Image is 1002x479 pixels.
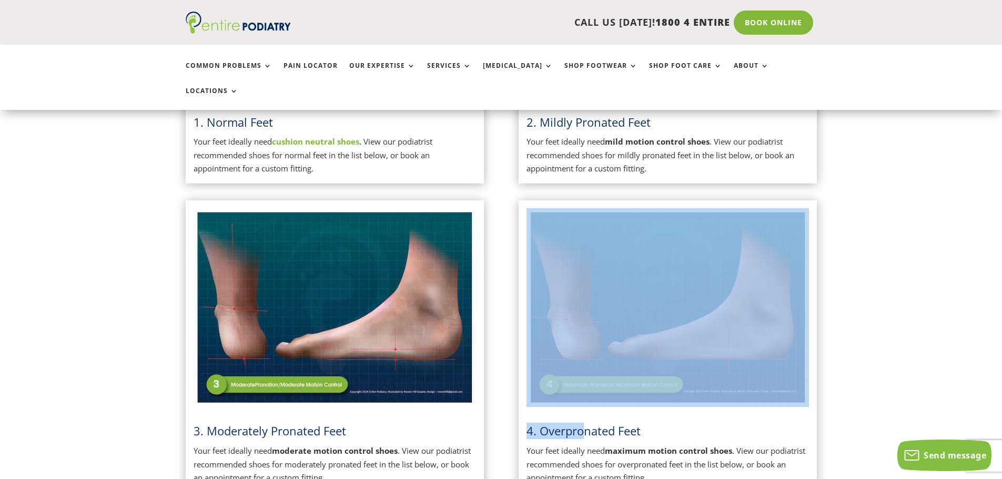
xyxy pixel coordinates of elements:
a: Common Problems [186,62,272,85]
span: Send message [924,450,986,461]
button: Send message [897,440,991,471]
span: 1800 4 ENTIRE [655,16,730,28]
a: Book Online [734,11,813,35]
img: logo (1) [186,12,291,34]
a: Pain Locator [284,62,338,85]
strong: mild motion control shoes [605,136,710,147]
img: Moderately Pronated Feet - View Podiatrist Recommended Moderate Motion Control Shoes [194,208,476,407]
a: [MEDICAL_DATA] [483,62,553,85]
span: 2. Mildly Pronated Feet [527,114,651,130]
a: About [734,62,769,85]
span: 4. Overpronated Feet [527,423,641,439]
a: Shop Foot Care [649,62,722,85]
a: cushion neutral shoes [272,136,359,147]
a: Shop Footwear [564,62,637,85]
a: Entire Podiatry [186,25,291,36]
span: 3. Moderately Pronated Feet [194,423,346,439]
a: Locations [186,87,238,110]
img: Overpronated Feet - View Podiatrist Recommended Maximum Motion Control Shoes [527,208,809,407]
a: Our Expertise [349,62,416,85]
p: Your feet ideally need . View our podiatrist recommended shoes for normal feet in the list below,... [194,135,476,176]
p: CALL US [DATE]! [331,16,730,29]
a: Services [427,62,471,85]
strong: maximum motion control shoes [605,445,732,456]
strong: moderate motion control shoes [272,445,398,456]
p: Your feet ideally need . View our podiatrist recommended shoes for mildly pronated feet in the li... [527,135,809,176]
a: 1. Normal Feet [194,114,273,130]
